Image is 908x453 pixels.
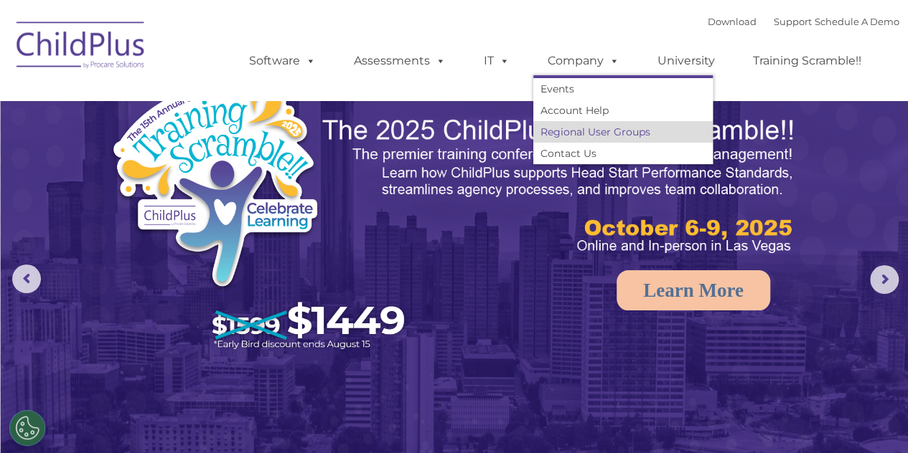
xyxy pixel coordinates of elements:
a: Software [235,47,330,75]
a: Regional User Groups [533,121,713,143]
button: Cookies Settings [9,410,45,446]
img: ChildPlus by Procare Solutions [9,11,153,83]
a: Schedule A Demo [815,16,899,27]
a: Support [774,16,812,27]
a: Company [533,47,634,75]
span: Last name [200,95,243,105]
a: Training Scramble!! [739,47,876,75]
iframe: Chat Widget [673,298,908,453]
a: Learn More [617,270,770,310]
a: Contact Us [533,143,713,164]
span: Phone number [200,153,261,164]
a: Download [708,16,757,27]
a: Assessments [340,47,460,75]
a: Account Help [533,100,713,121]
font: | [708,16,899,27]
a: Events [533,78,713,100]
a: University [643,47,729,75]
a: IT [469,47,524,75]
